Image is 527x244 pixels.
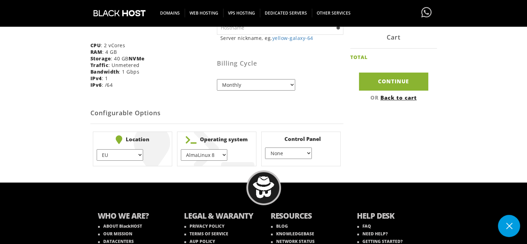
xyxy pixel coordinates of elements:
a: TERMS OF SERVICE [184,231,228,237]
span: VPS HOSTING [223,9,260,17]
b: Storage [90,55,111,62]
h2: Configurable Options [90,103,343,124]
b: RAM [90,49,103,55]
a: ABOUT BlackHOST [98,223,142,229]
img: BlackHOST mascont, Blacky. [253,176,274,198]
b: NVMe [129,55,145,62]
input: Continue [359,73,428,90]
a: yellow-galaxy-64 [272,35,313,41]
input: Hostname [217,20,343,35]
div: Cart [350,26,437,49]
b: HELP DESK [357,210,430,222]
b: IPv4 [90,75,102,82]
b: CPU [90,42,101,49]
span: OTHER SERVICES [312,9,355,17]
a: OUR MISSION [98,231,132,237]
b: WHO WE ARE? [98,210,170,222]
a: NEED HELP? [357,231,388,237]
b: RESOURCES [271,210,343,222]
span: WEB HOSTING [185,9,223,17]
h2: TOTAL [350,54,368,60]
select: } } } } } } } } } } } } } } } } } } } } } [181,149,227,161]
span: DEDICATED SERVERS [260,9,312,17]
b: Bandwidth [90,68,119,75]
select: } } } } [265,148,311,159]
b: Control Panel [265,135,337,142]
div: OR [350,94,437,101]
select: } } } } } } [97,149,143,161]
b: LEGAL & WARANTY [184,210,257,222]
a: KNOWLEDGEBASE [271,231,314,237]
b: IPv6 [90,82,102,88]
small: Server nickname, eg. [220,35,343,41]
b: Operating system [181,135,253,144]
b: Location [97,135,168,144]
a: PRIVACY POLICY [184,223,225,229]
h3: Billing Cycle [217,60,343,67]
b: Traffic [90,62,109,68]
span: DOMAINS [155,9,185,17]
a: FAQ [357,223,371,229]
a: BLOG [271,223,288,229]
a: Back to cart [380,94,417,101]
